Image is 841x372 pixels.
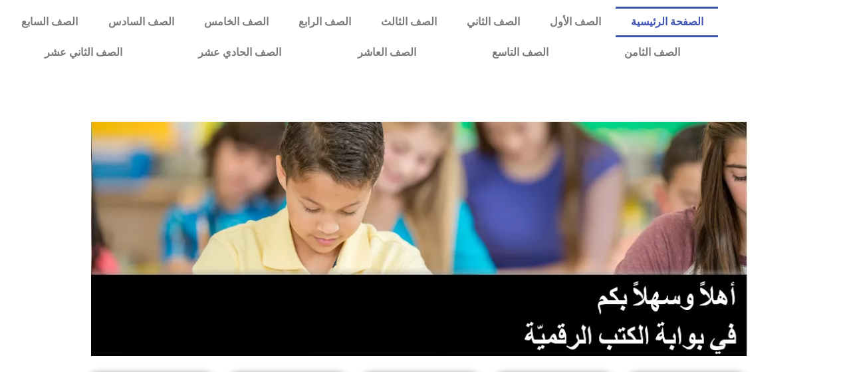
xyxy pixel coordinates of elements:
a: الصف الثالث [366,7,451,37]
a: الصف الحادي عشر [160,37,319,68]
a: الصف الرابع [283,7,366,37]
a: الصف التاسع [454,37,586,68]
a: الصف الثامن [586,37,718,68]
a: الصف السادس [93,7,189,37]
a: الصف السابع [7,7,93,37]
a: الصف العاشر [320,37,454,68]
a: الصفحة الرئيسية [616,7,718,37]
a: الصف الأول [535,7,616,37]
a: الصف الخامس [189,7,283,37]
a: الصف الثاني [451,7,535,37]
a: الصف الثاني عشر [7,37,160,68]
